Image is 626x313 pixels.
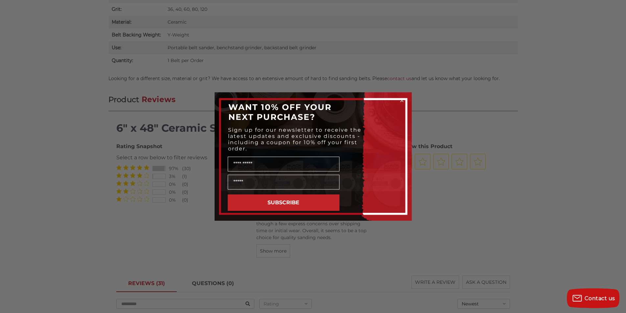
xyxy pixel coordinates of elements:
button: SUBSCRIBE [228,194,339,211]
input: Email [228,175,339,190]
button: Contact us [567,288,619,308]
span: Sign up for our newsletter to receive the latest updates and exclusive discounts - including a co... [228,127,361,152]
span: Contact us [585,295,615,302]
span: WANT 10% OFF YOUR NEXT PURCHASE? [228,102,332,122]
button: Close dialog [399,97,405,104]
